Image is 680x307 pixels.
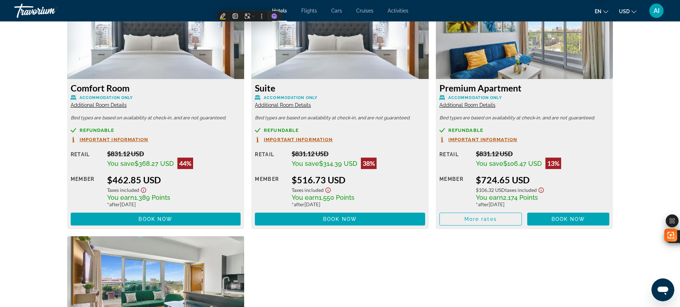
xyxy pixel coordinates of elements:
[503,194,538,201] span: 2,174 Points
[255,150,286,169] div: Retail
[107,150,241,158] div: $831.12 USD
[71,115,241,120] p: Bed types are based on availability at check-in, and are not guaranteed.
[323,216,357,222] span: Book now
[107,194,134,201] span: You earn
[651,278,674,301] iframe: Button to launch messaging window
[71,102,127,108] span: Additional Room Details
[476,160,503,167] span: You save
[551,216,585,222] span: Book now
[109,201,120,207] span: after
[264,95,317,100] span: Accommodation Only
[71,83,241,93] h3: Comfort Room
[71,150,102,169] div: Retail
[264,128,299,133] span: Refundable
[448,137,517,142] span: Important Information
[107,160,135,167] span: You save
[255,137,333,143] button: Important Information
[464,216,497,222] span: More rates
[448,95,502,100] span: Accommodation Only
[134,194,170,201] span: 1,389 Points
[71,137,148,143] button: Important Information
[255,213,425,226] button: Book now
[14,1,86,20] a: Travorium
[439,83,610,93] h3: Premium Apartment
[439,150,470,169] div: Retail
[439,128,610,133] a: Refundable
[255,174,286,207] div: Member
[80,128,115,133] span: Refundable
[439,213,522,226] button: More rates
[439,137,517,143] button: Important Information
[80,95,133,100] span: Accommodation Only
[505,187,537,193] span: Taxes included
[388,8,408,14] a: Activities
[476,150,609,158] div: $831.12 USD
[537,185,545,193] button: Show Taxes and Fees disclaimer
[476,174,609,185] div: $724.65 USD
[255,102,311,108] span: Additional Room Details
[476,201,609,207] div: * [DATE]
[319,160,357,167] span: $314.39 USD
[439,102,495,108] span: Additional Room Details
[595,9,601,14] span: en
[439,115,610,120] p: Bed types are based on availability at check-in, and are not guaranteed.
[255,115,425,120] p: Bed types are based on availability at check-in, and are not guaranteed.
[292,174,425,185] div: $516.73 USD
[595,6,608,16] button: Change language
[319,194,354,201] span: 1,550 Points
[478,201,489,207] span: after
[324,185,332,193] button: Show Taxes and Fees disclaimer
[448,128,483,133] span: Refundable
[107,187,139,193] span: Taxes included
[71,213,241,226] button: Book now
[71,128,241,133] a: Refundable
[71,174,102,207] div: Member
[476,194,503,201] span: You earn
[294,201,304,207] span: after
[331,8,342,14] a: Cars
[292,150,425,158] div: $831.12 USD
[619,9,630,14] span: USD
[292,187,324,193] span: Taxes included
[177,158,193,169] div: 44%
[272,8,287,14] a: Hotels
[138,216,172,222] span: Book now
[255,83,425,93] h3: Suite
[619,6,636,16] button: Change currency
[503,160,542,167] span: $106.47 USD
[527,213,610,226] button: Book now
[264,137,333,142] span: Important Information
[647,3,666,18] button: User Menu
[139,185,148,193] button: Show Taxes and Fees disclaimer
[545,158,561,169] div: 13%
[292,201,425,207] div: * [DATE]
[80,137,148,142] span: Important Information
[361,158,377,169] div: 38%
[107,201,241,207] div: * [DATE]
[135,160,174,167] span: $368.27 USD
[439,174,470,207] div: Member
[107,174,241,185] div: $462.85 USD
[255,128,425,133] a: Refundable
[654,7,660,14] span: AI
[301,8,317,14] a: Flights
[292,160,319,167] span: You save
[292,194,319,201] span: You earn
[356,8,373,14] a: Cruises
[476,187,505,193] span: $106.32 USD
